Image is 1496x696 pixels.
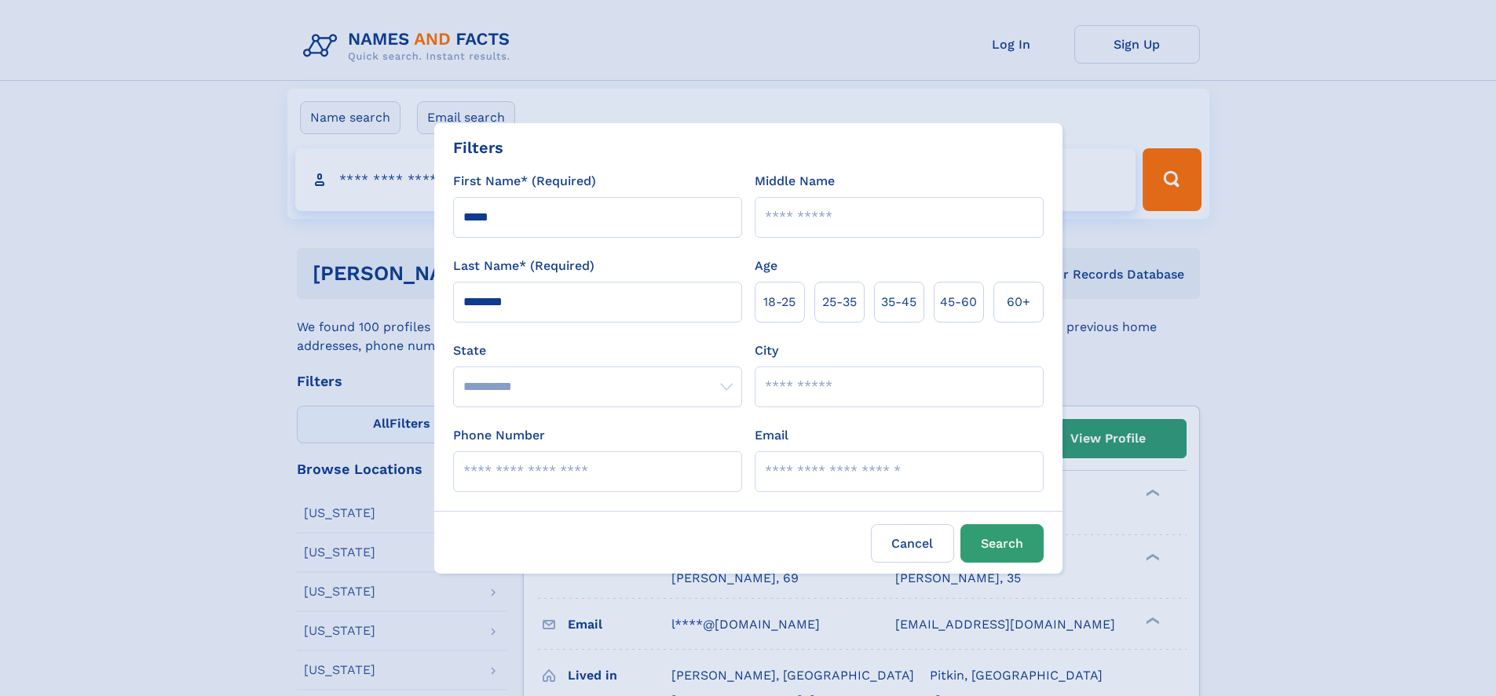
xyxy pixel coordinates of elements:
[755,172,835,191] label: Middle Name
[755,341,778,360] label: City
[755,257,777,275] label: Age
[822,293,857,312] span: 25‑35
[881,293,916,312] span: 35‑45
[453,136,503,159] div: Filters
[960,524,1044,563] button: Search
[453,172,596,191] label: First Name* (Required)
[1007,293,1030,312] span: 60+
[871,524,954,563] label: Cancel
[453,426,545,445] label: Phone Number
[453,341,742,360] label: State
[940,293,977,312] span: 45‑60
[453,257,594,275] label: Last Name* (Required)
[763,293,796,312] span: 18‑25
[755,426,788,445] label: Email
